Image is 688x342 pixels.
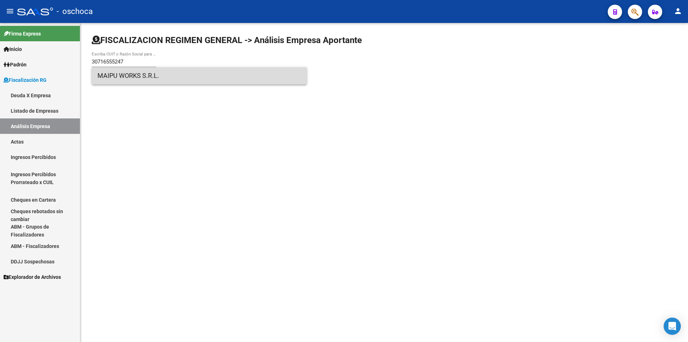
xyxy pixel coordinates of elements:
span: - oschoca [57,4,93,19]
span: Fiscalización RG [4,76,47,84]
span: Inicio [4,45,22,53]
mat-icon: menu [6,7,14,15]
mat-icon: person [674,7,682,15]
h1: FISCALIZACION REGIMEN GENERAL -> Análisis Empresa Aportante [92,34,362,46]
span: MAIPU WORKS S.R.L. [97,67,301,84]
span: Padrón [4,61,27,69]
div: Open Intercom Messenger [664,318,681,335]
span: Explorador de Archivos [4,273,61,281]
span: Firma Express [4,30,41,38]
